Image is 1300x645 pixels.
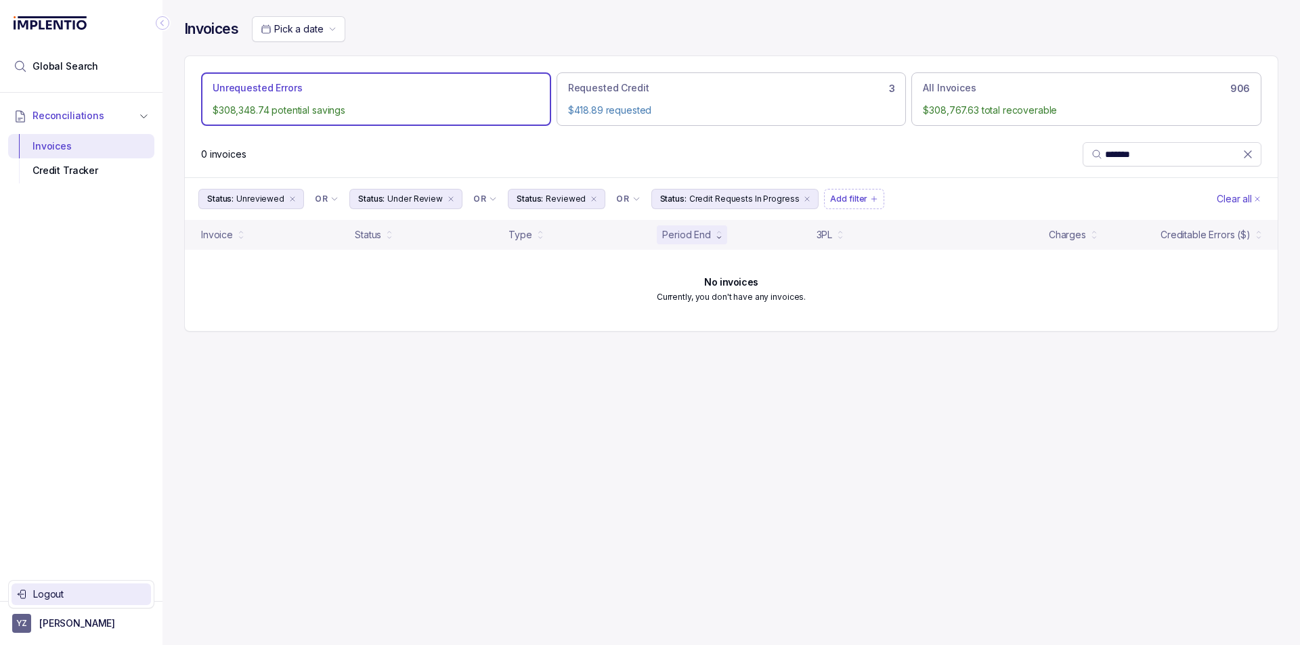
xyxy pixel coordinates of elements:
p: Status: [207,192,234,206]
div: Period End [662,228,711,242]
p: [PERSON_NAME] [39,617,115,630]
p: Unreviewed [236,192,284,206]
p: Credit Requests In Progress [689,192,800,206]
li: Filter Chip Connector undefined [616,194,640,204]
button: Clear Filters [1214,189,1264,209]
button: Filter Chip Connector undefined [468,190,502,208]
div: Credit Tracker [19,158,144,183]
button: User initials[PERSON_NAME] [12,614,150,633]
p: Clear all [1217,192,1252,206]
p: OR [473,194,486,204]
button: Filter Chip Reviewed [508,189,605,209]
div: Status [355,228,381,242]
p: Logout [33,587,146,601]
button: Filter Chip Add filter [824,189,884,209]
p: $308,767.63 total recoverable [923,104,1250,117]
div: remove content [588,194,599,204]
p: Status: [660,192,687,206]
button: Filter Chip Connector undefined [309,190,344,208]
div: Invoices [19,134,144,158]
li: Filter Chip Connector undefined [473,194,497,204]
span: Pick a date [274,23,323,35]
div: remove content [287,194,298,204]
button: Filter Chip Connector undefined [611,190,645,208]
search: Date Range Picker [261,22,323,36]
li: Filter Chip Connector undefined [315,194,339,204]
button: Reconciliations [8,101,154,131]
button: Filter Chip Credit Requests In Progress [651,189,819,209]
div: Charges [1049,228,1086,242]
span: Global Search [32,60,98,73]
div: 3PL [817,228,833,242]
p: OR [616,194,629,204]
p: Requested Credit [568,81,649,95]
p: Status: [358,192,385,206]
div: Reconciliations [8,131,154,186]
h6: 906 [1230,83,1250,94]
span: User initials [12,614,31,633]
div: remove content [802,194,812,204]
p: Currently, you don't have any invoices. [657,290,806,304]
h6: 3 [889,83,895,94]
div: Creditable Errors ($) [1161,228,1251,242]
p: Add filter [830,192,867,206]
button: Filter Chip Under Review [349,189,462,209]
p: Status: [517,192,543,206]
div: Remaining page entries [201,148,246,161]
p: Reviewed [546,192,586,206]
button: Date Range Picker [252,16,345,42]
div: Collapse Icon [154,15,171,31]
p: 0 invoices [201,148,246,161]
div: Type [508,228,532,242]
p: OR [315,194,328,204]
button: Filter Chip Unreviewed [198,189,304,209]
p: $418.89 requested [568,104,895,117]
div: Invoice [201,228,233,242]
h4: Invoices [184,20,238,39]
ul: Action Tab Group [201,72,1261,126]
ul: Filter Group [198,189,1214,209]
span: Reconciliations [32,109,104,123]
p: All Invoices [923,81,976,95]
div: remove content [446,194,456,204]
p: $308,348.74 potential savings [213,104,540,117]
h6: No invoices [704,277,758,288]
p: Under Review [387,192,443,206]
p: Unrequested Errors [213,81,302,95]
